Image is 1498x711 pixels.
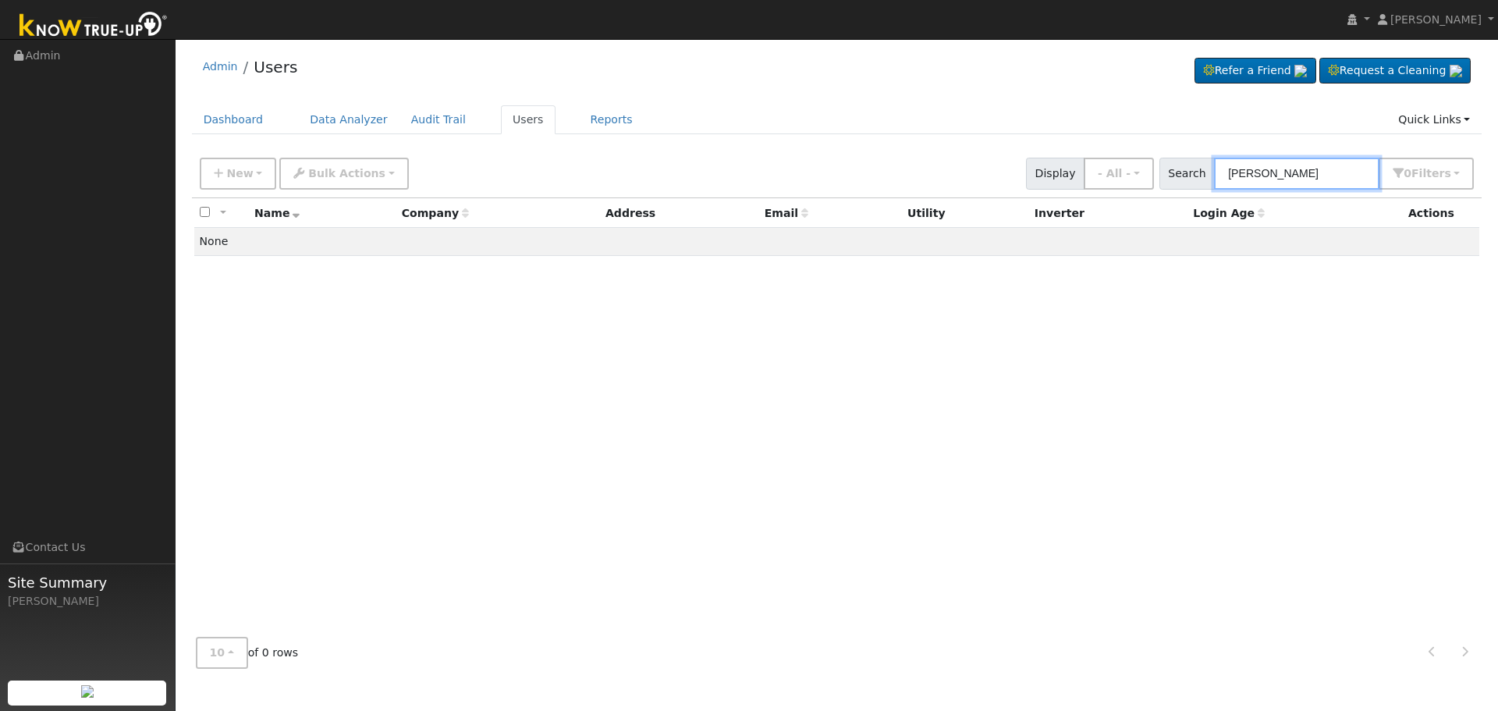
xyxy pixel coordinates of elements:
span: 10 [210,646,225,659]
span: New [226,167,253,180]
img: retrieve [81,685,94,698]
button: 10 [196,637,248,669]
a: Dashboard [192,105,275,134]
button: Bulk Actions [279,158,408,190]
span: s [1444,167,1450,180]
img: retrieve [1294,65,1307,77]
a: Quick Links [1386,105,1482,134]
span: Site Summary [8,572,167,593]
a: Users [501,105,556,134]
button: New [200,158,277,190]
a: Audit Trail [399,105,477,134]
button: 0Filters [1379,158,1474,190]
button: - All - [1084,158,1154,190]
span: Filter [1411,167,1451,180]
span: Bulk Actions [308,167,385,180]
span: Display [1026,158,1084,190]
input: Search [1214,158,1379,190]
span: [PERSON_NAME] [1390,13,1482,26]
a: Refer a Friend [1194,58,1316,84]
a: Data Analyzer [298,105,399,134]
a: Request a Cleaning [1319,58,1471,84]
a: Users [254,58,297,76]
a: Reports [579,105,644,134]
span: Search [1159,158,1215,190]
img: retrieve [1450,65,1462,77]
a: Admin [203,60,238,73]
img: Know True-Up [12,9,176,44]
span: of 0 rows [196,637,299,669]
div: [PERSON_NAME] [8,593,167,610]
